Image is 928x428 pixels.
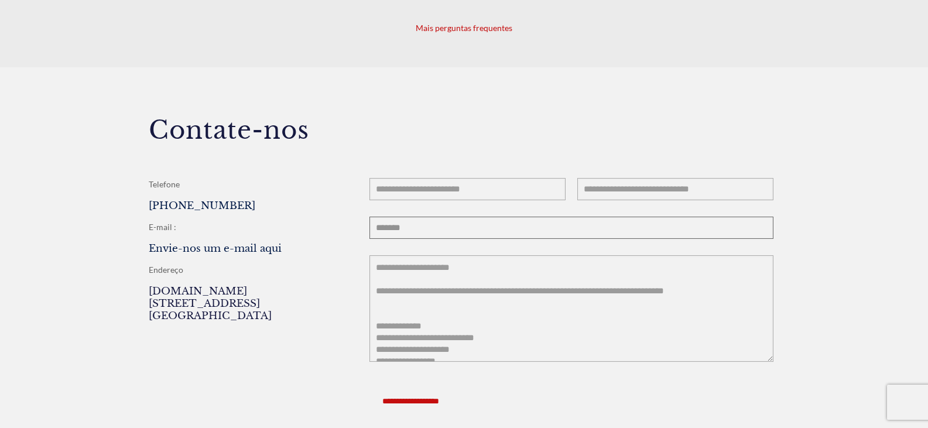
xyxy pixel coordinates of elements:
[149,242,282,255] a: Envie-nos um e-mail aqui
[149,222,176,232] font: E-mail :
[403,13,525,44] a: Mais perguntas frequentes
[149,265,183,275] font: Endereço
[149,115,309,145] font: Contate-nos
[416,23,512,33] font: Mais perguntas frequentes
[149,285,247,297] font: [DOMAIN_NAME]
[149,297,260,310] font: [STREET_ADDRESS]
[149,310,272,322] font: [GEOGRAPHIC_DATA]
[149,200,255,212] a: [PHONE_NUMBER]
[149,179,180,189] font: Telefone
[698,10,928,428] iframe: Widget de bate-papo LiveChat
